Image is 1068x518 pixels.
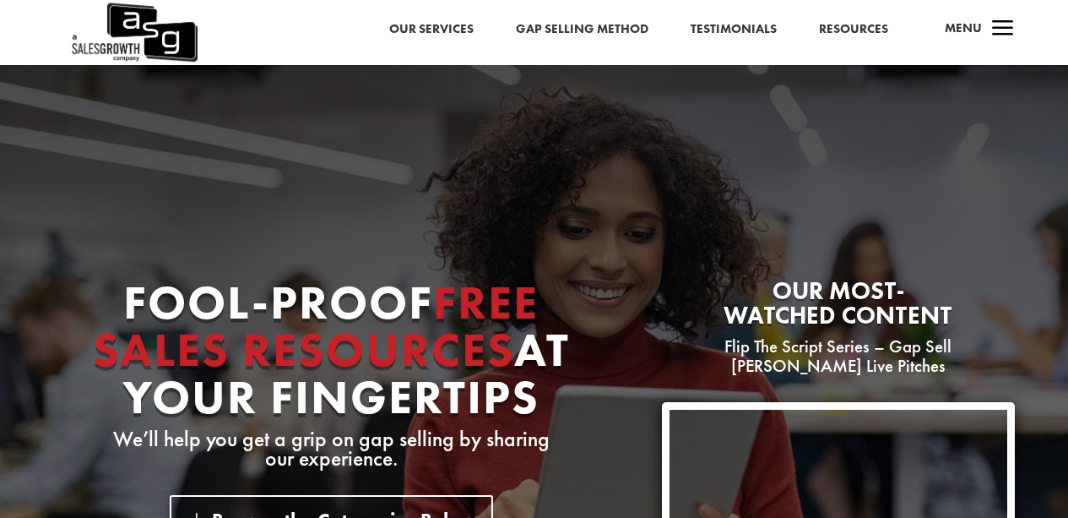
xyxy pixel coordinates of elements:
span: a [986,13,1020,46]
a: Resources [819,19,888,41]
p: Flip The Script Series – Gap Sell [PERSON_NAME] Live Pitches [662,336,1015,377]
h2: Our most-watched content [662,279,1015,336]
a: Gap Selling Method [516,19,648,41]
a: Testimonials [691,19,777,41]
span: Menu [945,19,982,36]
span: Free Sales Resources [93,272,539,380]
a: Our Services [389,19,474,41]
h1: Fool-proof At Your Fingertips [53,279,609,429]
p: We’ll help you get a grip on gap selling by sharing our experience. [53,429,609,470]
